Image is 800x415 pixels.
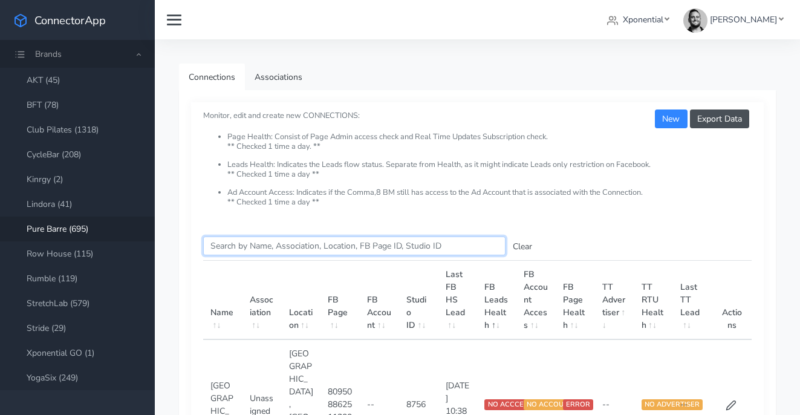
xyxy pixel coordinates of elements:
[683,8,707,33] img: James Carr
[203,237,506,255] input: enter text you want to search
[602,8,674,31] a: Xponential
[179,64,245,91] a: Connections
[320,261,360,340] th: FB Page
[484,399,535,410] span: NO ACCCESS
[556,261,595,340] th: FB Page Health
[399,261,438,340] th: Studio ID
[634,261,674,340] th: TT RTU Health
[245,64,312,91] a: Associations
[642,399,703,410] span: NO ADVERTISER
[360,261,399,340] th: FB Account
[282,261,321,340] th: Location
[35,48,62,60] span: Brands
[227,160,752,188] li: Leads Health: Indicates the Leads flow status. Separate from Health, as it might indicate Leads o...
[563,399,593,410] span: ERROR
[655,109,687,128] button: New
[712,261,752,340] th: Actions
[203,100,752,207] small: Monitor, edit and create new CONNECTIONS:
[623,14,663,25] span: Xponential
[710,14,777,25] span: [PERSON_NAME]
[516,261,556,340] th: FB Account Access
[438,261,478,340] th: Last FB HS Lead
[242,261,282,340] th: Association
[203,261,242,340] th: Name
[34,13,106,28] span: ConnectorApp
[673,261,712,340] th: Last TT Lead
[678,8,788,31] a: [PERSON_NAME]
[477,261,516,340] th: FB Leads Health
[506,237,539,256] button: Clear
[227,132,752,160] li: Page Health: Consist of Page Admin access check and Real Time Updates Subscription check. ** Chec...
[690,109,749,128] button: Export Data
[595,261,634,340] th: TT Advertiser
[524,399,576,410] span: NO ACCOUNT
[227,188,752,207] li: Ad Account Access: Indicates if the Comma,8 BM still has access to the Ad Account that is associa...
